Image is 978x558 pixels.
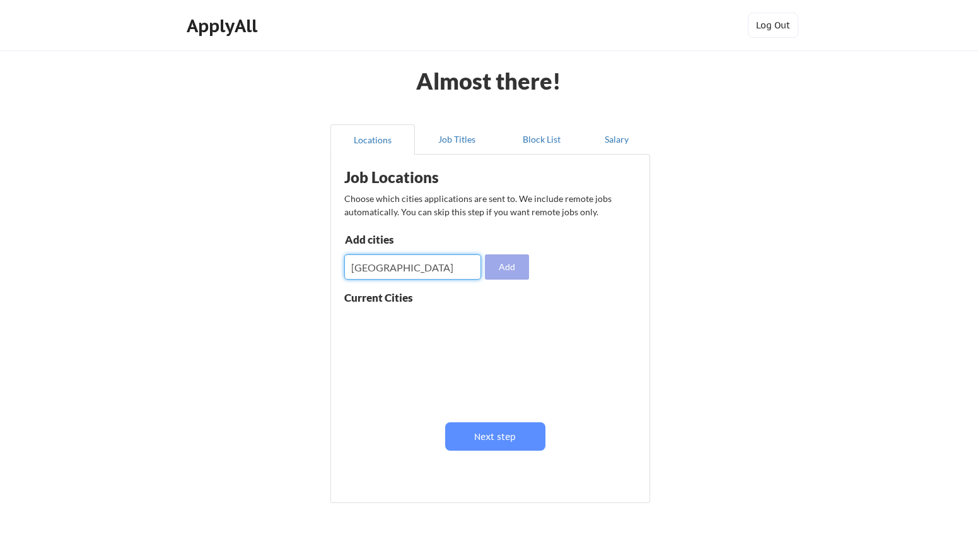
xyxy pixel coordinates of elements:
div: Current Cities [344,292,440,303]
div: ApplyAll [187,15,261,37]
button: Job Titles [415,124,499,155]
input: Type here... [344,254,481,280]
button: Add [485,254,529,280]
div: Almost there! [400,69,576,92]
button: Log Out [748,13,798,38]
button: Locations [330,124,415,155]
div: Add cities [345,234,475,245]
button: Next step [445,422,545,451]
div: Job Locations [344,170,503,185]
button: Salary [584,124,650,155]
div: Choose which cities applications are sent to. We include remote jobs automatically. You can skip ... [344,192,634,218]
button: Block List [499,124,584,155]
